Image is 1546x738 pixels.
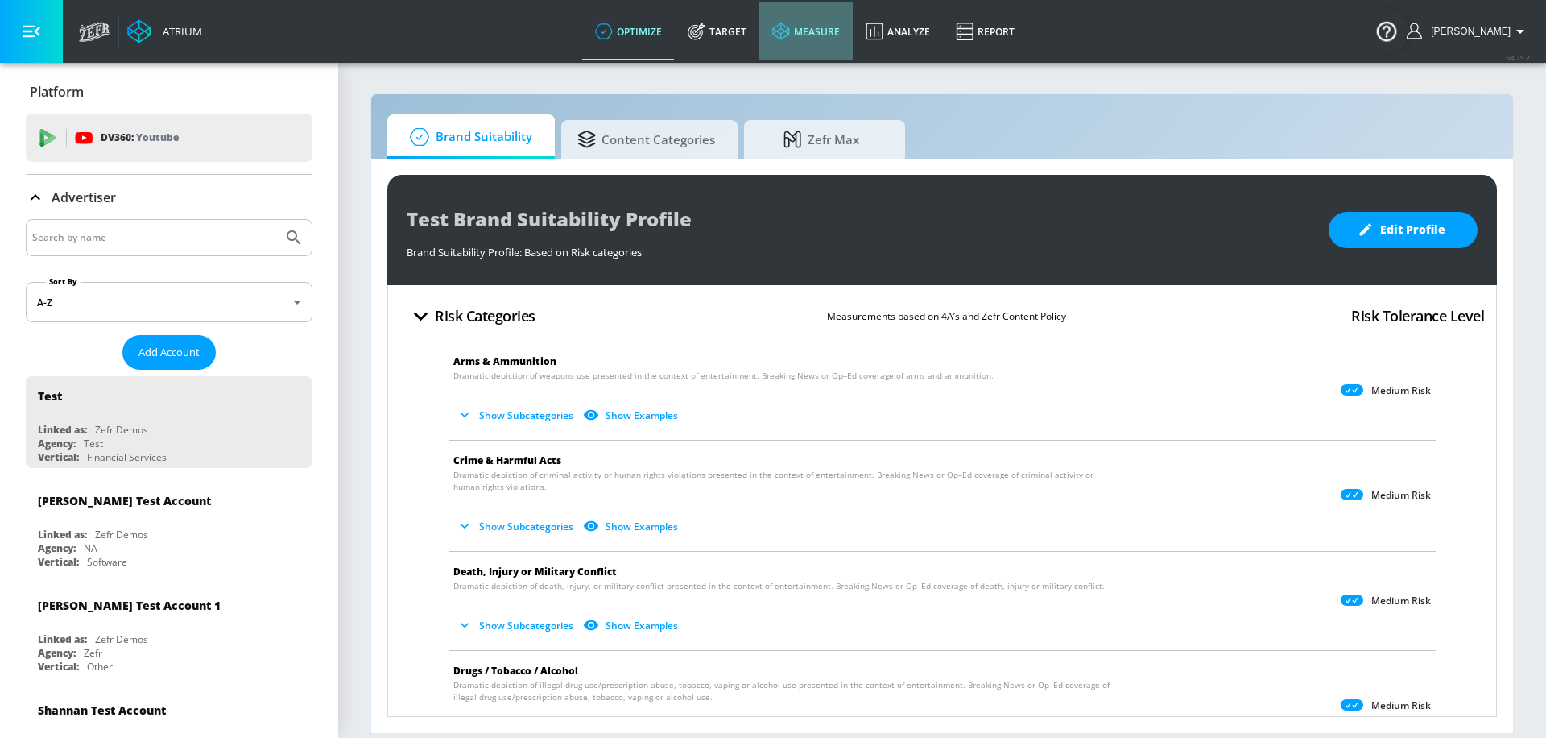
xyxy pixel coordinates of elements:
[87,450,167,464] div: Financial Services
[95,632,148,646] div: Zefr Demos
[1364,8,1409,53] button: Open Resource Center
[84,541,97,555] div: NA
[400,297,542,335] button: Risk Categories
[38,632,87,646] div: Linked as:
[453,354,556,368] span: Arms & Ammunition
[580,402,684,429] button: Show Examples
[95,423,148,437] div: Zefr Demos
[87,555,127,569] div: Software
[84,437,103,450] div: Test
[38,528,87,541] div: Linked as:
[38,541,76,555] div: Agency:
[122,335,216,370] button: Add Account
[127,19,202,44] a: Atrium
[38,388,62,404] div: Test
[453,513,580,540] button: Show Subcategories
[38,423,87,437] div: Linked as:
[1371,699,1431,712] p: Medium Risk
[87,660,113,674] div: Other
[26,175,312,220] div: Advertiser
[1371,595,1431,607] p: Medium Risk
[26,376,312,468] div: TestLinked as:Zefr DemosAgency:TestVertical:Financial Services
[453,679,1119,703] span: Dramatic depiction of illegal drug use/prescription abuse, tobacco, vaping or alcohol use present...
[26,481,312,573] div: [PERSON_NAME] Test AccountLinked as:Zefr DemosAgency:NAVertical:Software
[84,646,102,660] div: Zefr
[26,69,312,114] div: Platform
[32,227,276,248] input: Search by name
[453,565,617,578] span: Death, Injury or Military Conflict
[675,2,759,60] a: Target
[38,450,79,464] div: Vertical:
[1371,384,1431,397] p: Medium Risk
[26,282,312,322] div: A-Z
[38,598,221,613] div: [PERSON_NAME] Test Account 1
[435,305,535,327] h4: Risk Categories
[1424,26,1511,37] span: login as: humberto.barrera@zefr.com
[52,189,116,206] p: Advertiser
[759,2,853,60] a: measure
[30,83,84,101] p: Platform
[853,2,943,60] a: Analyze
[580,612,684,639] button: Show Examples
[38,646,76,660] div: Agency:
[26,586,312,678] div: [PERSON_NAME] Test Account 1Linked as:Zefr DemosAgency:ZefrVertical:Other
[38,555,79,569] div: Vertical:
[95,528,148,541] div: Zefr Demos
[453,370,994,382] span: Dramatic depiction of weapons use presented in the context of entertainment. Breaking News or Op–...
[1361,220,1445,240] span: Edit Profile
[46,276,81,287] label: Sort By
[101,129,179,147] p: DV360:
[1407,22,1530,41] button: [PERSON_NAME]
[156,24,202,39] div: Atrium
[453,402,580,429] button: Show Subcategories
[453,469,1119,493] span: Dramatic depiction of criminal activity or human rights violations presented in the context of en...
[38,703,166,718] div: Shannan Test Account
[403,118,532,156] span: Brand Suitability
[1329,212,1478,248] button: Edit Profile
[1371,489,1431,502] p: Medium Risk
[453,664,578,678] span: Drugs / Tobacco / Alcohol
[582,2,675,60] a: optimize
[760,120,883,159] span: Zefr Max
[943,2,1027,60] a: Report
[580,513,684,540] button: Show Examples
[827,308,1066,325] p: Measurements based on 4A’s and Zefr Content Policy
[136,129,179,146] p: Youtube
[1507,53,1530,62] span: v 4.25.2
[138,343,200,362] span: Add Account
[38,493,211,508] div: [PERSON_NAME] Test Account
[453,612,580,639] button: Show Subcategories
[453,580,1105,592] span: Dramatic depiction of death, injury, or military conflict presented in the context of entertainme...
[26,114,312,162] div: DV360: Youtube
[577,120,715,159] span: Content Categories
[1351,305,1484,327] h4: Risk Tolerance Level
[38,437,76,450] div: Agency:
[407,237,1312,259] div: Brand Suitability Profile: Based on Risk categories
[453,454,561,467] span: Crime & Harmful Acts
[38,660,79,674] div: Vertical:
